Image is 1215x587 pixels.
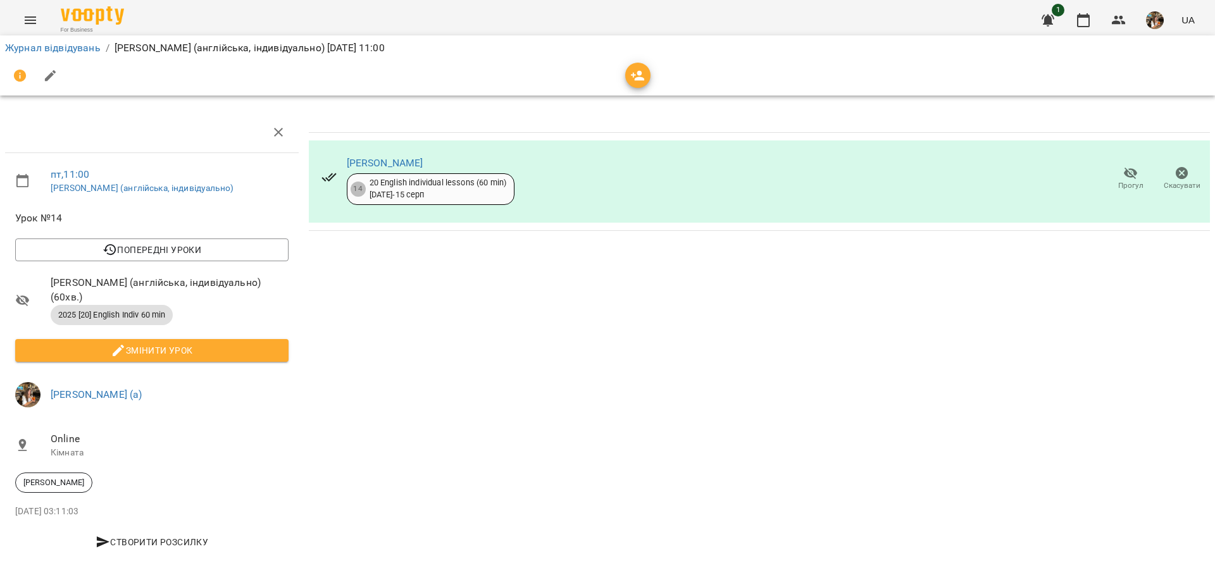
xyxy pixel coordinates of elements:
p: [PERSON_NAME] (англійська, індивідуально) [DATE] 11:00 [115,40,385,56]
span: Змінити урок [25,343,278,358]
span: Прогул [1118,180,1143,191]
div: 20 English individual lessons (60 min) [DATE] - 15 серп [370,177,507,201]
button: Прогул [1105,161,1156,197]
button: Змінити урок [15,339,289,362]
nav: breadcrumb [5,40,1210,56]
div: 14 [351,182,366,197]
span: Урок №14 [15,211,289,226]
button: Menu [15,5,46,35]
span: [PERSON_NAME] (англійська, індивідуально) ( 60 хв. ) [51,275,289,305]
span: 1 [1052,4,1064,16]
a: [PERSON_NAME] (англійська, індивідуально) [51,183,234,193]
div: [PERSON_NAME] [15,473,92,493]
a: Журнал відвідувань [5,42,101,54]
img: bab909270f41ff6b6355ba0ec2268f93.jpg [1146,11,1164,29]
li: / [106,40,109,56]
span: Створити розсилку [20,534,283,550]
span: UA [1181,13,1195,27]
span: For Business [61,26,124,34]
span: Online [51,431,289,447]
span: Скасувати [1164,180,1200,191]
span: 2025 [20] English Indiv 60 min [51,309,173,321]
button: Скасувати [1156,161,1207,197]
a: пт , 11:00 [51,168,89,180]
p: [DATE] 03:11:03 [15,505,289,518]
a: [PERSON_NAME] (а) [51,388,142,400]
img: Voopty Logo [61,6,124,25]
span: [PERSON_NAME] [16,477,92,488]
button: UA [1176,8,1200,32]
img: bab909270f41ff6b6355ba0ec2268f93.jpg [15,382,40,407]
button: Створити розсилку [15,531,289,553]
a: [PERSON_NAME] [347,157,423,169]
button: Попередні уроки [15,238,289,261]
span: Попередні уроки [25,242,278,257]
p: Кімната [51,447,289,459]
